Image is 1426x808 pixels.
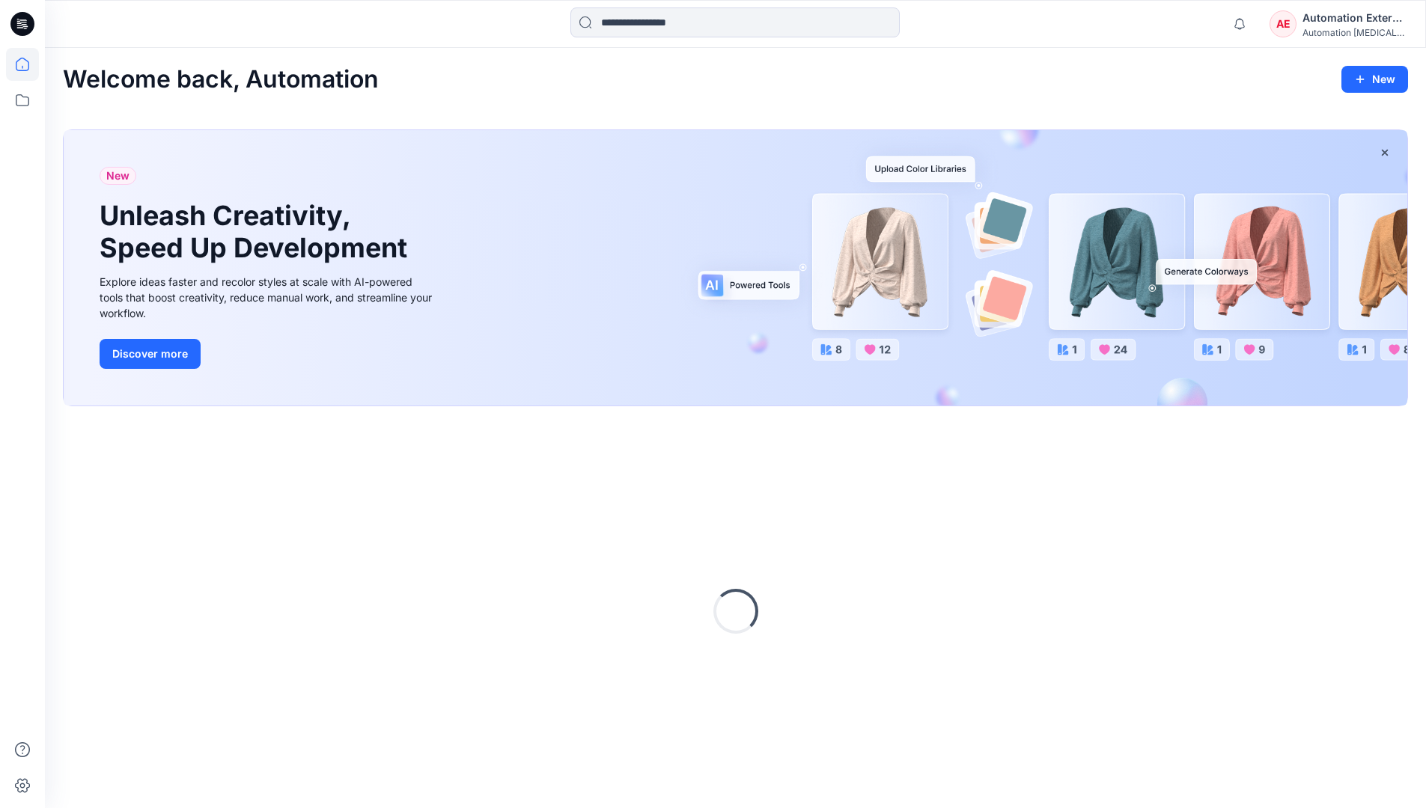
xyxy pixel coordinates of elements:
h1: Unleash Creativity, Speed Up Development [100,200,414,264]
div: Automation [MEDICAL_DATA]... [1302,27,1407,38]
div: Explore ideas faster and recolor styles at scale with AI-powered tools that boost creativity, red... [100,274,436,321]
span: New [106,167,130,185]
div: Automation External [1302,9,1407,27]
button: New [1341,66,1408,93]
h2: Welcome back, Automation [63,66,379,94]
button: Discover more [100,339,201,369]
div: AE [1270,10,1296,37]
a: Discover more [100,339,436,369]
